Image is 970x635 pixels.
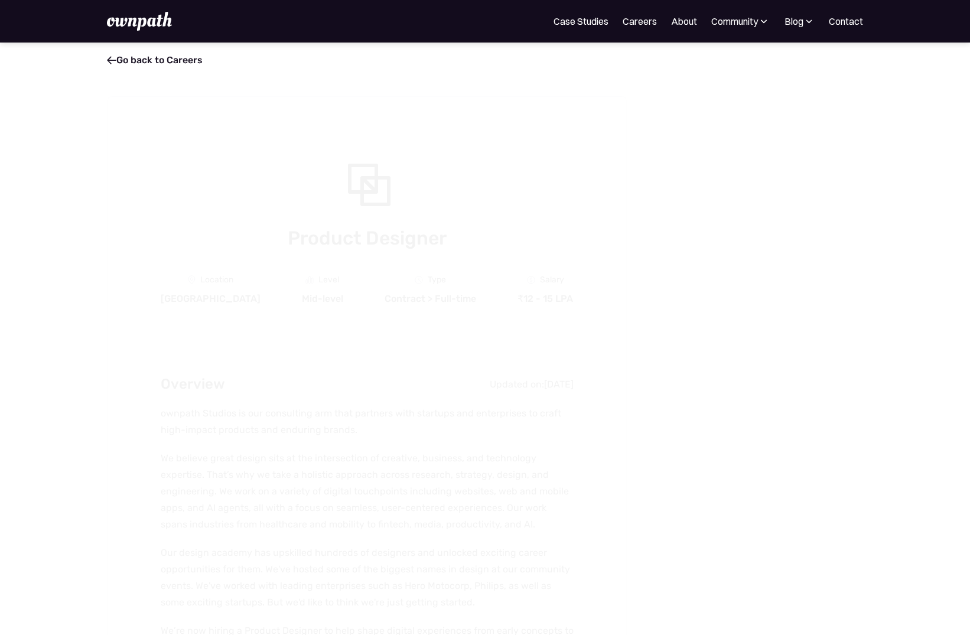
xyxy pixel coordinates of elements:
a: Case Studies [554,14,608,28]
h2: Overview [161,373,225,396]
img: Graph Icon - Job Board X Webflow Template [305,276,314,284]
div: Level [318,275,339,285]
div: Blog [784,14,815,28]
a: Contact [829,14,863,28]
div: Location [200,275,233,285]
p: Our design academy has upskilled hundreds of designers and unlocked exciting career opportunities... [161,545,574,611]
p: ownpath Studios is our consulting arm that partners with startups and enterprises to craft high-i... [161,405,574,438]
div: Community [711,14,770,28]
a: About [671,14,697,28]
div: Type [428,275,446,285]
span:  [107,54,116,66]
h1: Product Designer [161,224,574,252]
div: [GEOGRAPHIC_DATA] [161,293,261,305]
div: [DATE] [544,378,574,390]
div: Mid-level [302,293,343,305]
div: Contract > Full-time [385,293,476,305]
a: Careers [623,14,657,28]
div: Blog [785,14,803,28]
img: Clock Icon - Job Board X Webflow Template [415,276,423,284]
div: Salary [540,275,564,285]
a: Go back to Careers [107,54,203,66]
div: ₹12 - 15 LPA [517,293,573,305]
div: Community [711,14,758,28]
img: Location Icon - Job Board X Webflow Template [188,275,196,285]
img: Money Icon - Job Board X Webflow Template [527,276,535,284]
div: Updated on: [490,378,544,390]
p: We believe great design sits at the intersection of creative, business, and technology expertise.... [161,450,574,533]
